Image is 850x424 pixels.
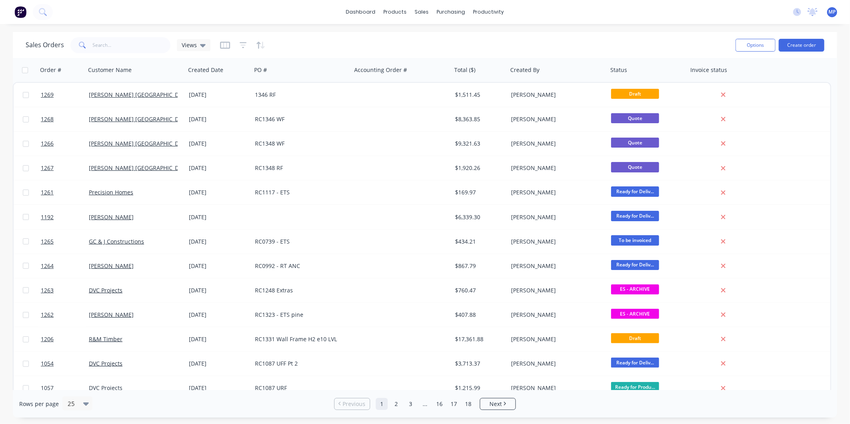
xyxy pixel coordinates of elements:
span: Views [182,41,197,49]
a: R&M Timber [89,335,122,343]
div: Order # [40,66,61,74]
div: [PERSON_NAME] [511,140,600,148]
span: 1192 [41,213,54,221]
div: [DATE] [189,238,249,246]
span: 1265 [41,238,54,246]
div: [PERSON_NAME] [511,311,600,319]
div: RC0739 - ETS [255,238,344,246]
a: [PERSON_NAME] [GEOGRAPHIC_DATA] [89,115,190,123]
div: [DATE] [189,384,249,392]
div: [PERSON_NAME] [511,115,600,123]
div: PO # [254,66,267,74]
a: 1268 [41,107,89,131]
a: Page 17 [448,398,460,410]
div: $3,713.37 [455,360,502,368]
div: $434.21 [455,238,502,246]
div: purchasing [433,6,469,18]
a: 1262 [41,303,89,327]
div: Invoice status [690,66,727,74]
div: RC1248 Extras [255,286,344,294]
button: Create order [779,39,824,52]
div: [DATE] [189,164,249,172]
a: 1206 [41,327,89,351]
ul: Pagination [331,398,519,410]
span: Quote [611,138,659,148]
a: [PERSON_NAME] [GEOGRAPHIC_DATA] [89,91,190,98]
span: Previous [343,400,366,408]
div: [DATE] [189,213,249,221]
div: $1,215.99 [455,384,502,392]
img: Factory [14,6,26,18]
div: Accounting Order # [354,66,407,74]
div: [PERSON_NAME] [511,262,600,270]
div: [PERSON_NAME] [511,360,600,368]
span: Quote [611,113,659,123]
div: [DATE] [189,140,249,148]
div: RC1117 - ETS [255,188,344,196]
div: productivity [469,6,508,18]
a: [PERSON_NAME] [89,262,134,270]
div: [DATE] [189,286,249,294]
span: 1269 [41,91,54,99]
a: 1192 [41,205,89,229]
div: $760.47 [455,286,502,294]
div: Status [610,66,627,74]
a: 1265 [41,230,89,254]
span: To be invoiced [611,235,659,245]
span: ES - ARCHIVE [611,284,659,294]
div: [PERSON_NAME] [511,384,600,392]
div: Customer Name [88,66,132,74]
div: [DATE] [189,311,249,319]
span: Ready for Deliv... [611,260,659,270]
div: [DATE] [189,188,249,196]
a: DVC Projects [89,360,122,367]
div: [PERSON_NAME] [511,286,600,294]
a: 1266 [41,132,89,156]
a: GC & J Constructions [89,238,144,245]
span: Next [489,400,502,408]
span: 1264 [41,262,54,270]
a: [PERSON_NAME] [GEOGRAPHIC_DATA] [89,164,190,172]
div: RC1346 WF [255,115,344,123]
div: [PERSON_NAME] [511,91,600,99]
a: Jump forward [419,398,431,410]
div: RC1348 WF [255,140,344,148]
span: 1206 [41,335,54,343]
div: [PERSON_NAME] [511,188,600,196]
h1: Sales Orders [26,41,64,49]
div: $9,321.63 [455,140,502,148]
div: [DATE] [189,91,249,99]
a: 1263 [41,278,89,302]
a: [PERSON_NAME] [GEOGRAPHIC_DATA] [89,140,190,147]
a: 1267 [41,156,89,180]
div: $867.79 [455,262,502,270]
a: 1269 [41,83,89,107]
div: $169.97 [455,188,502,196]
a: Precision Homes [89,188,133,196]
div: [DATE] [189,335,249,343]
div: products [380,6,411,18]
a: Page 2 [390,398,402,410]
span: 1261 [41,188,54,196]
span: Ready for Deliv... [611,211,659,221]
span: Ready for Produ... [611,382,659,392]
a: 1057 [41,376,89,400]
a: dashboard [342,6,380,18]
div: Created By [510,66,539,74]
div: Created Date [188,66,223,74]
input: Search... [93,37,171,53]
span: Draft [611,333,659,343]
div: RC1331 Wall Frame H2 e10 LVL [255,335,344,343]
div: $407.88 [455,311,502,319]
a: 1264 [41,254,89,278]
span: 1268 [41,115,54,123]
div: [DATE] [189,262,249,270]
div: RC1348 RF [255,164,344,172]
span: MP [829,8,836,16]
a: Page 3 [405,398,417,410]
div: [PERSON_NAME] [511,238,600,246]
a: [PERSON_NAME] [89,213,134,221]
span: 1054 [41,360,54,368]
a: Page 1 is your current page [376,398,388,410]
span: 1262 [41,311,54,319]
